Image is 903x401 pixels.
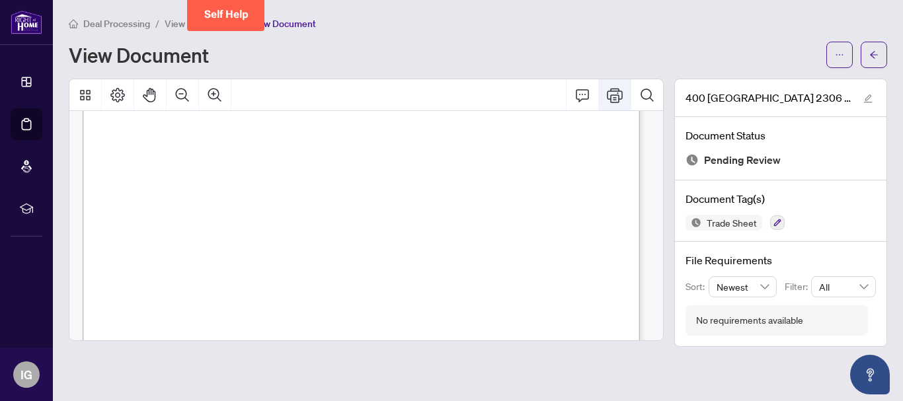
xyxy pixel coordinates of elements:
img: Document Status [686,153,699,166]
h1: View Document [69,44,209,65]
span: Self Help [204,8,249,20]
span: All [819,277,868,297]
li: / [155,16,159,31]
span: edit [863,94,873,103]
span: IG [20,365,32,384]
h4: File Requirements [686,252,876,268]
span: 400 [GEOGRAPHIC_DATA] 2306 - TS - Agent to Review.pdf [686,90,851,106]
span: View Document [250,18,316,30]
img: Status Icon [686,215,701,231]
span: Deal Processing [83,18,150,30]
span: arrow-left [869,50,879,59]
span: Pending Review [704,151,781,169]
span: View Transaction [165,18,235,30]
span: Newest [717,277,769,297]
h4: Document Status [686,128,876,143]
h4: Document Tag(s) [686,191,876,207]
img: logo [11,10,42,34]
span: ellipsis [835,50,844,59]
p: Sort: [686,279,709,294]
span: Trade Sheet [701,218,762,227]
div: No requirements available [696,313,803,328]
span: home [69,19,78,28]
p: Filter: [785,279,811,294]
button: Open asap [850,355,890,394]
